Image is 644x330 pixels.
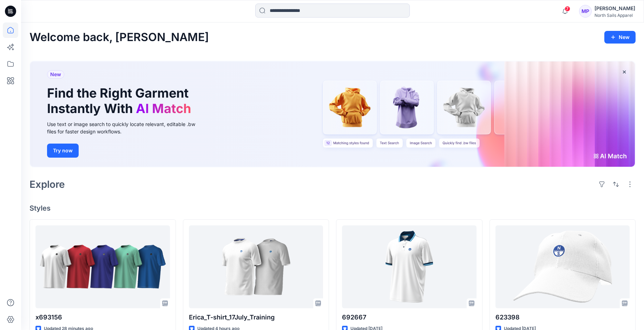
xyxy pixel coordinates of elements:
[495,312,630,322] p: 623398
[29,31,209,44] h2: Welcome back, [PERSON_NAME]
[189,225,323,308] a: Erica_T-shirt_17July_Training
[35,312,170,322] p: x693156
[594,13,635,18] div: North Sails Apparel
[495,225,630,308] a: 623398
[47,120,205,135] div: Use text or image search to quickly locate relevant, editable .bw files for faster design workflows.
[29,204,636,212] h4: Styles
[594,4,635,13] div: [PERSON_NAME]
[342,225,477,308] a: 692667
[35,225,170,308] a: x693156
[565,6,570,12] span: 7
[50,70,61,79] span: New
[189,312,323,322] p: Erica_T-shirt_17July_Training
[29,179,65,190] h2: Explore
[136,101,191,116] span: AI Match
[47,144,79,158] button: Try now
[47,86,195,116] h1: Find the Right Garment Instantly With
[604,31,636,44] button: New
[342,312,477,322] p: 692667
[579,5,592,18] div: MP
